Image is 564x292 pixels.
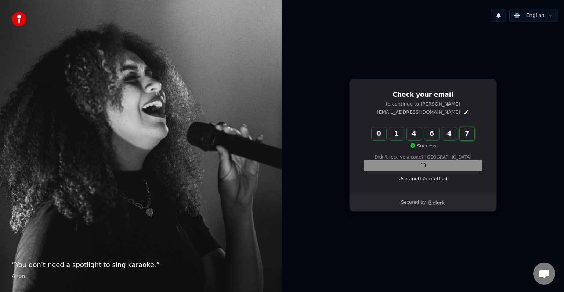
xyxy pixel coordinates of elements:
[364,101,482,107] p: to continue to [PERSON_NAME]
[463,109,469,115] button: Edit
[12,260,270,270] p: “ You don't need a spotlight to sing karaoke. ”
[377,109,460,115] p: [EMAIL_ADDRESS][DOMAIN_NAME]
[427,200,445,205] a: Clerk logo
[533,263,555,285] div: Open chat
[12,12,26,26] img: youka
[410,143,436,149] p: Success
[372,127,489,140] input: Enter verification code
[12,273,270,280] footer: Anon
[398,175,448,182] a: Use another method
[364,90,482,99] h1: Check your email
[401,200,426,206] p: Secured by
